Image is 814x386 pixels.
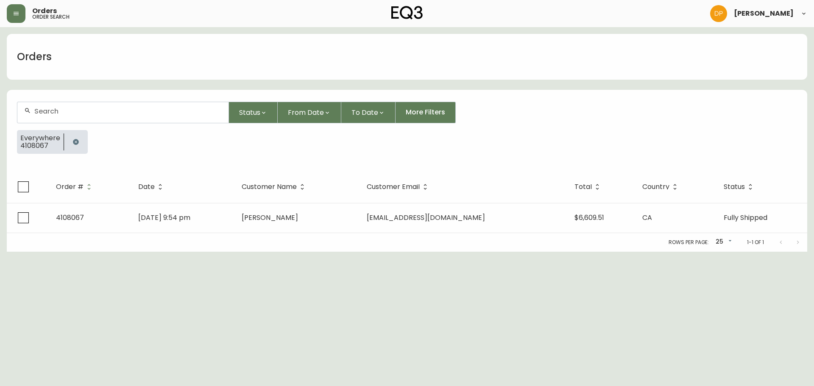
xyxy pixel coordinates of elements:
span: Order # [56,184,84,189]
p: Rows per page: [669,239,709,246]
input: Search [34,107,222,115]
span: Everywhere [20,134,60,142]
img: logo [391,6,423,19]
span: Fully Shipped [724,213,767,222]
span: Country [642,183,680,191]
span: From Date [288,107,324,118]
span: $6,609.51 [574,213,604,222]
span: Status [724,184,745,189]
button: Status [229,102,278,123]
span: Orders [32,8,57,14]
span: Country [642,184,669,189]
span: Status [239,107,260,118]
span: Order # [56,183,95,191]
span: [PERSON_NAME] [242,213,298,222]
span: Customer Email [367,183,431,191]
span: 4108067 [56,213,84,222]
span: Date [138,183,166,191]
span: Date [138,184,155,189]
span: More Filters [406,108,445,117]
span: [EMAIL_ADDRESS][DOMAIN_NAME] [367,213,485,222]
h5: order search [32,14,70,19]
span: Customer Name [242,183,308,191]
span: CA [642,213,652,222]
span: To Date [351,107,378,118]
button: From Date [278,102,341,123]
button: To Date [341,102,396,123]
span: [DATE] 9:54 pm [138,213,190,222]
span: Status [724,183,756,191]
span: [PERSON_NAME] [734,10,794,17]
p: 1-1 of 1 [747,239,764,246]
span: 4108067 [20,142,60,150]
span: Customer Name [242,184,297,189]
div: 25 [712,235,733,249]
span: Total [574,184,592,189]
button: More Filters [396,102,456,123]
span: Customer Email [367,184,420,189]
h1: Orders [17,50,52,64]
img: b0154ba12ae69382d64d2f3159806b19 [710,5,727,22]
span: Total [574,183,603,191]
